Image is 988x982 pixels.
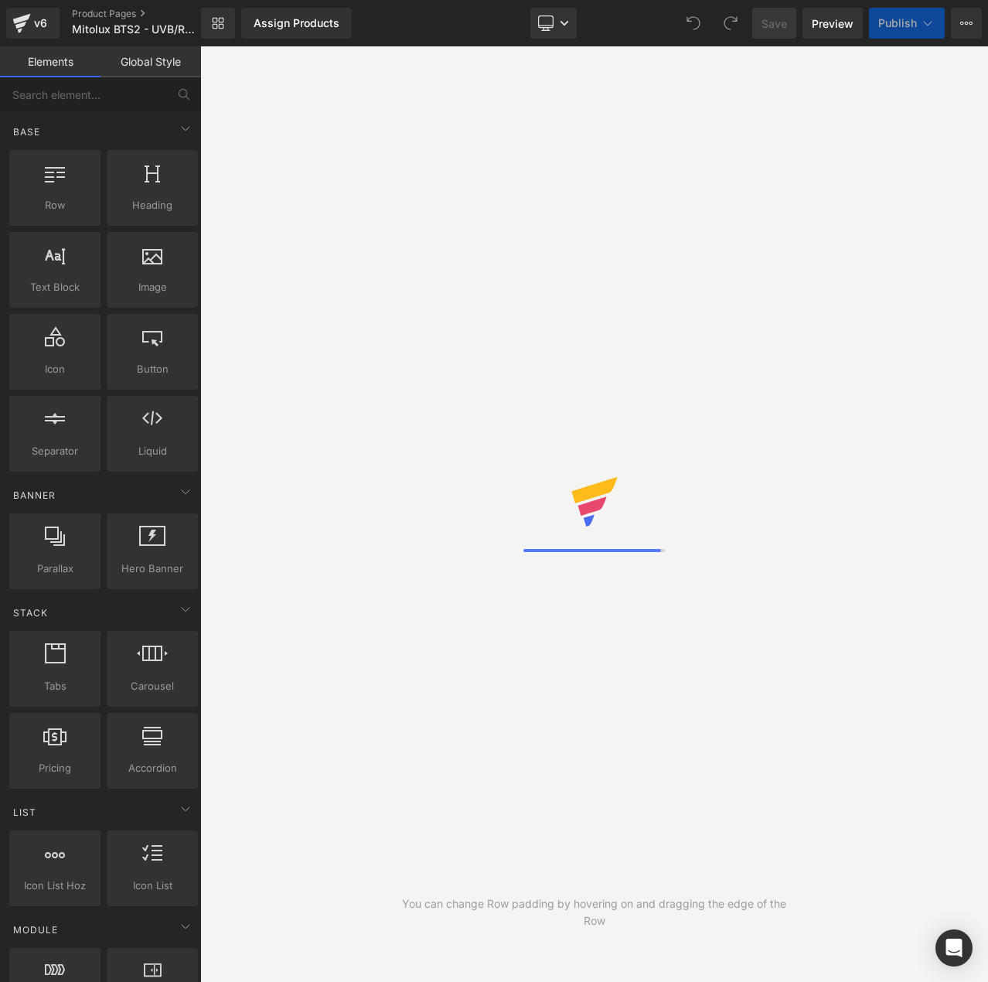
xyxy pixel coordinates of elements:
[31,13,50,33] div: v6
[14,760,96,776] span: Pricing
[812,15,853,32] span: Preview
[6,8,60,39] a: v6
[254,17,339,29] div: Assign Products
[935,929,973,967] div: Open Intercom Messenger
[761,15,787,32] span: Save
[878,17,917,29] span: Publish
[101,46,201,77] a: Global Style
[14,561,96,577] span: Parallax
[869,8,945,39] button: Publish
[397,895,792,929] div: You can change Row padding by hovering on and dragging the edge of the Row
[12,805,38,820] span: List
[14,678,96,694] span: Tabs
[111,878,193,894] span: Icon List
[12,605,49,620] span: Stack
[72,8,227,20] a: Product Pages
[111,760,193,776] span: Accordion
[715,8,746,39] button: Redo
[14,279,96,295] span: Text Block
[14,361,96,377] span: Icon
[14,197,96,213] span: Row
[678,8,709,39] button: Undo
[72,23,197,36] span: Mitolux BTS2 - UVB/RED/NIR SUNLAMP
[12,922,60,937] span: Module
[111,197,193,213] span: Heading
[111,279,193,295] span: Image
[12,124,42,139] span: Base
[111,561,193,577] span: Hero Banner
[201,8,235,39] a: New Library
[12,488,57,503] span: Banner
[14,443,96,459] span: Separator
[111,361,193,377] span: Button
[111,443,193,459] span: Liquid
[111,678,193,694] span: Carousel
[14,878,96,894] span: Icon List Hoz
[951,8,982,39] button: More
[802,8,863,39] a: Preview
